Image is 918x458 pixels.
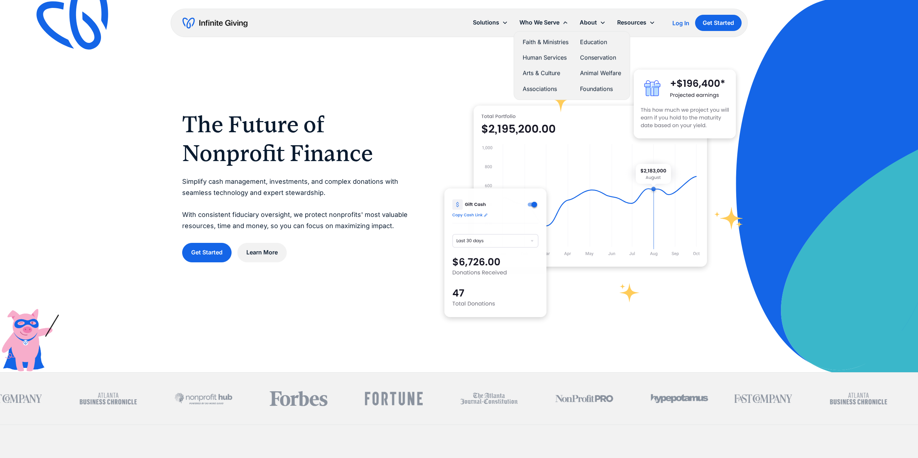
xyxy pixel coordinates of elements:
[474,106,707,267] img: nonprofit donation platform
[611,15,661,30] div: Resources
[672,20,689,26] div: Log In
[574,15,611,30] div: About
[617,18,646,27] div: Resources
[237,243,287,262] a: Learn More
[467,15,514,30] div: Solutions
[672,19,689,27] a: Log In
[473,18,499,27] div: Solutions
[183,17,247,29] a: home
[182,176,416,231] p: Simplify cash management, investments, and complex donations with seamless technology and expert ...
[580,53,621,63] a: Conservation
[444,188,546,317] img: donation software for nonprofits
[523,68,568,78] a: Arts & Culture
[714,207,743,230] img: fundraising star
[580,37,621,47] a: Education
[695,15,742,31] a: Get Started
[519,18,559,27] div: Who We Serve
[523,53,568,63] a: Human Services
[523,37,568,47] a: Faith & Ministries
[182,110,416,168] h1: The Future of Nonprofit Finance
[580,68,621,78] a: Animal Welfare
[580,18,597,27] div: About
[514,31,630,100] nav: Who We Serve
[523,84,568,94] a: Associations
[182,243,232,262] a: Get Started
[580,84,621,94] a: Foundations
[514,15,574,30] div: Who We Serve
